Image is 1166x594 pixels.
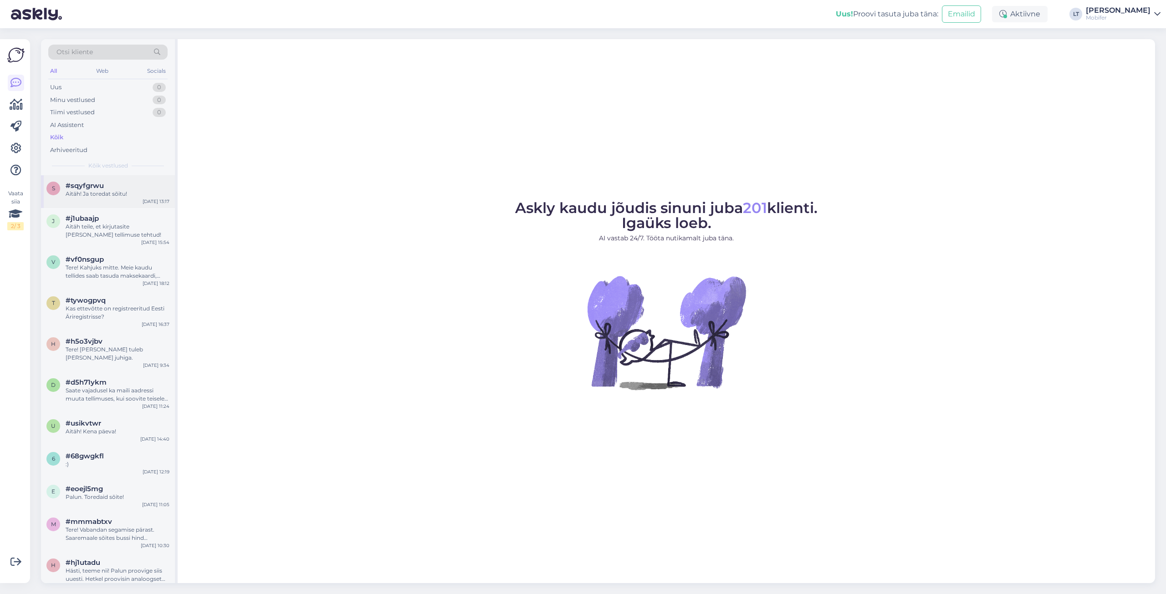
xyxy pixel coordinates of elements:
[584,250,748,414] img: No Chat active
[48,65,59,77] div: All
[7,222,24,230] div: 2 / 3
[66,419,101,427] span: #usikvtwr
[143,198,169,205] div: [DATE] 13:17
[66,558,100,567] span: #hj1utadu
[143,468,169,475] div: [DATE] 12:19
[140,436,169,442] div: [DATE] 14:40
[143,280,169,287] div: [DATE] 18:12
[51,259,55,265] span: v
[94,65,110,77] div: Web
[66,214,99,223] span: #j1ubaajp
[50,96,95,105] div: Minu vestlused
[836,10,853,18] b: Uus!
[66,337,102,345] span: #h5o3vjbv
[153,108,166,117] div: 0
[145,65,168,77] div: Socials
[1086,14,1151,21] div: Mobifer
[141,542,169,549] div: [DATE] 10:30
[66,518,112,526] span: #mmmabtxv
[66,427,169,436] div: Aitäh! Kena päeva!
[66,182,104,190] span: #sqyfgrwu
[66,485,103,493] span: #eoejl5mg
[992,6,1048,22] div: Aktiivne
[143,362,169,369] div: [DATE] 9:34
[66,255,104,264] span: #vf0nsgup
[153,83,166,92] div: 0
[1086,7,1151,14] div: [PERSON_NAME]
[50,121,84,130] div: AI Assistent
[66,223,169,239] div: Aitäh teile, et kirjutasite [PERSON_NAME] tellimuse tehtud!
[52,185,55,192] span: s
[88,162,128,170] span: Kõik vestlused
[66,452,104,460] span: #68gwgkfl
[51,521,56,528] span: m
[66,526,169,542] div: Tere! Vabandan segamise pärast. Saaremaale sõites bussi hind praamipileteid ei sisalda, eks?
[66,493,169,501] div: Palun. Toredaid sõite!
[66,386,169,403] div: Saate vajadusel ka maili aadressi muuta tellimuses, kui soovite teisele mailile. Tore kui on olem...
[50,108,95,117] div: Tiimi vestlused
[52,218,55,224] span: j
[66,305,169,321] div: Kas ettevõtte on registreeritud Eesti Äriregistrisse?
[153,96,166,105] div: 0
[7,46,25,64] img: Askly Logo
[66,264,169,280] div: Tere! Kahjuks mitte. Meie kaudu tellides saab tasuda maksekaardi, pangalingi või arve alusel.
[51,488,55,495] span: e
[66,460,169,468] div: :)
[51,422,56,429] span: u
[66,190,169,198] div: Aitäh! Ja toredat sõitu!
[66,296,106,305] span: #tywogpvq
[1069,8,1082,20] div: LT
[141,239,169,246] div: [DATE] 15:54
[66,378,107,386] span: #d5h71ykm
[52,300,55,306] span: t
[1086,7,1161,21] a: [PERSON_NAME]Mobifer
[50,146,87,155] div: Arhiveeritud
[50,83,61,92] div: Uus
[743,199,767,217] span: 201
[515,234,818,243] p: AI vastab 24/7. Tööta nutikamalt juba täna.
[142,403,169,410] div: [DATE] 11:24
[142,321,169,328] div: [DATE] 16:37
[66,567,169,583] div: Hästi, teeme nii! Palun proovige siis uuesti. Hetkel proovisin analoogset päringut 11.11 kuupäeva...
[142,501,169,508] div: [DATE] 11:05
[515,199,818,232] span: Askly kaudu jõudis sinuni juba klienti. Igaüks loeb.
[942,5,981,23] button: Emailid
[7,189,24,230] div: Vaata siia
[52,455,55,462] span: 6
[836,9,938,20] div: Proovi tasuta juba täna:
[51,381,56,388] span: d
[51,562,56,569] span: h
[50,133,63,142] div: Kõik
[66,345,169,362] div: Tere! [PERSON_NAME] tuleb [PERSON_NAME] juhiga.
[56,47,93,57] span: Otsi kliente
[51,340,56,347] span: h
